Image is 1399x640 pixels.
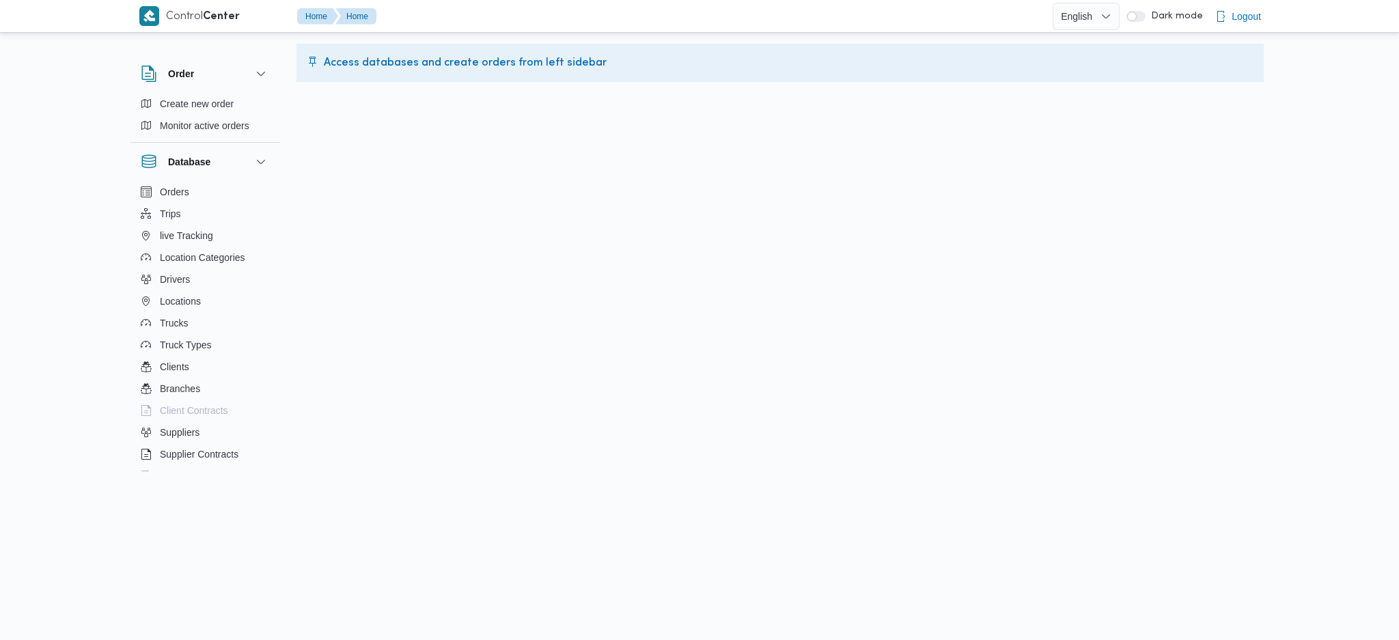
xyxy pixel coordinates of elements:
[160,271,190,288] span: Drivers
[141,154,269,170] button: Database
[135,465,275,487] button: Devices
[135,247,275,268] button: Location Categories
[135,443,275,465] button: Supplier Contracts
[135,115,275,137] button: Monitor active orders
[203,12,240,22] b: Center
[135,312,275,334] button: Trucks
[1210,3,1266,30] button: Logout
[160,227,213,244] span: live Tracking
[1146,11,1203,22] span: Dark mode
[1232,8,1261,25] span: Logout
[135,181,275,203] button: Orders
[130,181,280,477] div: Database
[160,402,228,419] span: Client Contracts
[135,334,275,356] button: Truck Types
[168,66,194,82] h3: Order
[160,424,199,441] span: Suppliers
[160,117,249,134] span: Monitor active orders
[160,446,238,462] span: Supplier Contracts
[130,93,280,142] div: Order
[135,378,275,400] button: Branches
[160,315,188,331] span: Trucks
[335,8,376,25] button: Home
[135,93,275,115] button: Create new order
[160,468,194,484] span: Devices
[141,66,269,82] button: Order
[135,268,275,290] button: Drivers
[297,8,338,25] button: Home
[324,55,607,71] span: Access databases and create orders from left sidebar
[160,293,201,309] span: Locations
[160,184,189,200] span: Orders
[135,290,275,312] button: Locations
[135,421,275,443] button: Suppliers
[135,225,275,247] button: live Tracking
[160,359,189,375] span: Clients
[135,203,275,225] button: Trips
[135,356,275,378] button: Clients
[139,6,159,26] img: X8yXhbKr1z7QwAAAABJRU5ErkJggg==
[168,154,210,170] h3: Database
[160,337,211,353] span: Truck Types
[160,96,234,112] span: Create new order
[160,206,181,222] span: Trips
[160,249,245,266] span: Location Categories
[135,400,275,421] button: Client Contracts
[160,380,200,397] span: Branches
